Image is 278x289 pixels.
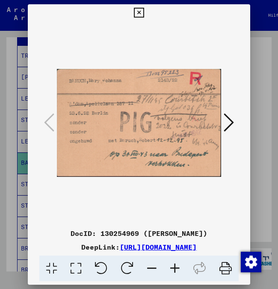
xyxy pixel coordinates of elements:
div: Zustimmung ändern [240,251,261,272]
a: [URL][DOMAIN_NAME] [120,243,197,251]
img: 001.jpg [57,21,221,225]
img: Zustimmung ändern [241,252,261,272]
div: DocID: 130254969 ([PERSON_NAME]) [28,228,250,238]
div: DeepLink: [28,242,250,252]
